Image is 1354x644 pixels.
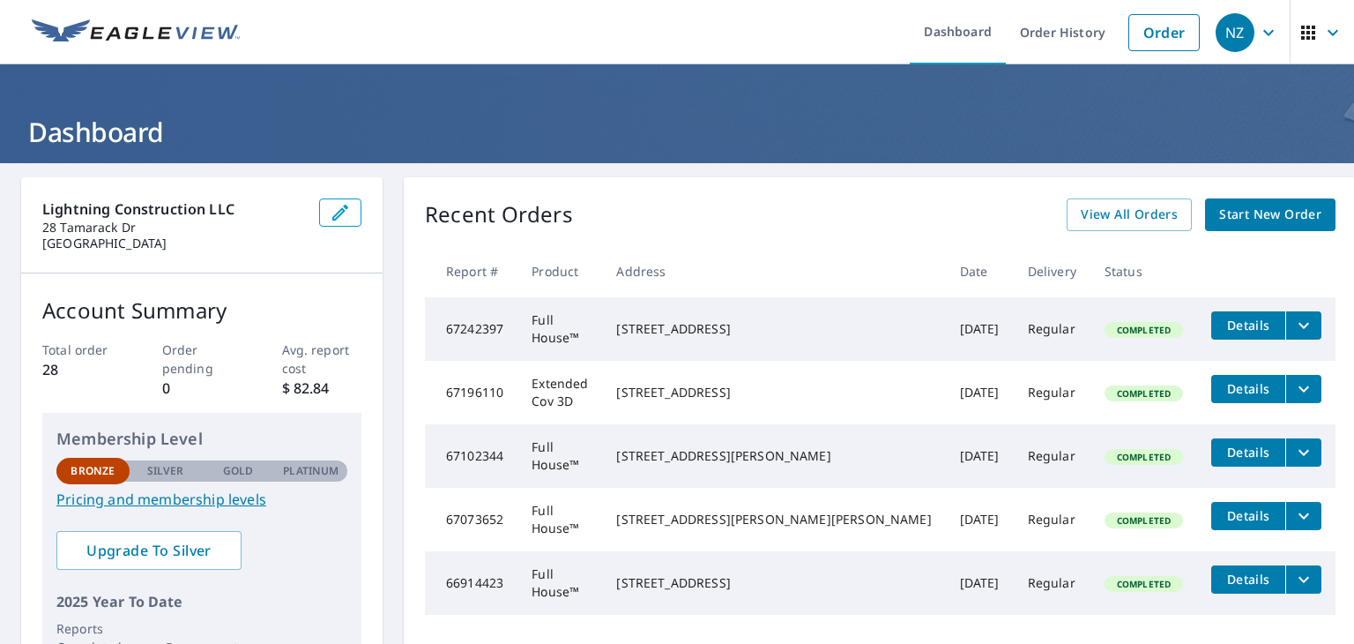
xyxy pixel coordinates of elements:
[425,488,517,551] td: 67073652
[1014,245,1090,297] th: Delivery
[946,488,1014,551] td: [DATE]
[56,531,242,570] a: Upgrade To Silver
[1216,13,1254,52] div: NZ
[616,511,931,528] div: [STREET_ADDRESS][PERSON_NAME][PERSON_NAME]
[32,19,240,46] img: EV Logo
[616,384,931,401] div: [STREET_ADDRESS]
[425,361,517,424] td: 67196110
[56,591,347,612] p: 2025 Year To Date
[1211,375,1285,403] button: detailsBtn-67196110
[282,341,362,378] p: Avg. report cost
[162,378,242,399] p: 0
[1081,204,1178,226] span: View All Orders
[616,574,931,592] div: [STREET_ADDRESS]
[517,488,602,551] td: Full House™
[283,463,338,479] p: Platinum
[42,341,123,359] p: Total order
[1014,551,1090,615] td: Regular
[1285,311,1321,340] button: filesDropdownBtn-67242397
[56,427,347,451] p: Membership Level
[517,245,602,297] th: Product
[517,361,602,424] td: Extended Cov 3D
[1285,565,1321,594] button: filesDropdownBtn-66914423
[1222,507,1275,524] span: Details
[517,424,602,488] td: Full House™
[1106,387,1181,400] span: Completed
[425,198,573,231] p: Recent Orders
[1222,571,1275,588] span: Details
[1014,361,1090,424] td: Regular
[946,424,1014,488] td: [DATE]
[1090,245,1197,297] th: Status
[1128,14,1200,51] a: Order
[1285,502,1321,530] button: filesDropdownBtn-67073652
[1067,198,1192,231] a: View All Orders
[616,320,931,338] div: [STREET_ADDRESS]
[425,551,517,615] td: 66914423
[56,489,347,510] a: Pricing and membership levels
[1222,380,1275,397] span: Details
[1222,444,1275,461] span: Details
[1106,514,1181,527] span: Completed
[425,245,517,297] th: Report #
[1014,424,1090,488] td: Regular
[147,463,184,479] p: Silver
[602,245,945,297] th: Address
[946,245,1014,297] th: Date
[1285,375,1321,403] button: filesDropdownBtn-67196110
[1014,488,1090,551] td: Regular
[1211,438,1285,467] button: detailsBtn-67102344
[425,424,517,488] td: 67102344
[42,198,305,220] p: Lightning Construction LLC
[71,541,227,560] span: Upgrade To Silver
[223,463,253,479] p: Gold
[946,551,1014,615] td: [DATE]
[517,297,602,361] td: Full House™
[21,114,1333,150] h1: Dashboard
[1014,297,1090,361] td: Regular
[616,447,931,465] div: [STREET_ADDRESS][PERSON_NAME]
[517,551,602,615] td: Full House™
[42,220,305,236] p: 28 Tamarack Dr
[1211,502,1285,530] button: detailsBtn-67073652
[1106,451,1181,463] span: Completed
[1211,565,1285,594] button: detailsBtn-66914423
[1106,324,1181,336] span: Completed
[71,463,115,479] p: Bronze
[1211,311,1285,340] button: detailsBtn-67242397
[946,361,1014,424] td: [DATE]
[946,297,1014,361] td: [DATE]
[425,297,517,361] td: 67242397
[162,341,242,378] p: Order pending
[1106,578,1181,590] span: Completed
[282,378,362,399] p: $ 82.84
[42,359,123,380] p: 28
[1219,204,1321,226] span: Start New Order
[1222,317,1275,333] span: Details
[42,295,361,326] p: Account Summary
[1205,198,1335,231] a: Start New Order
[1285,438,1321,467] button: filesDropdownBtn-67102344
[42,236,305,251] p: [GEOGRAPHIC_DATA]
